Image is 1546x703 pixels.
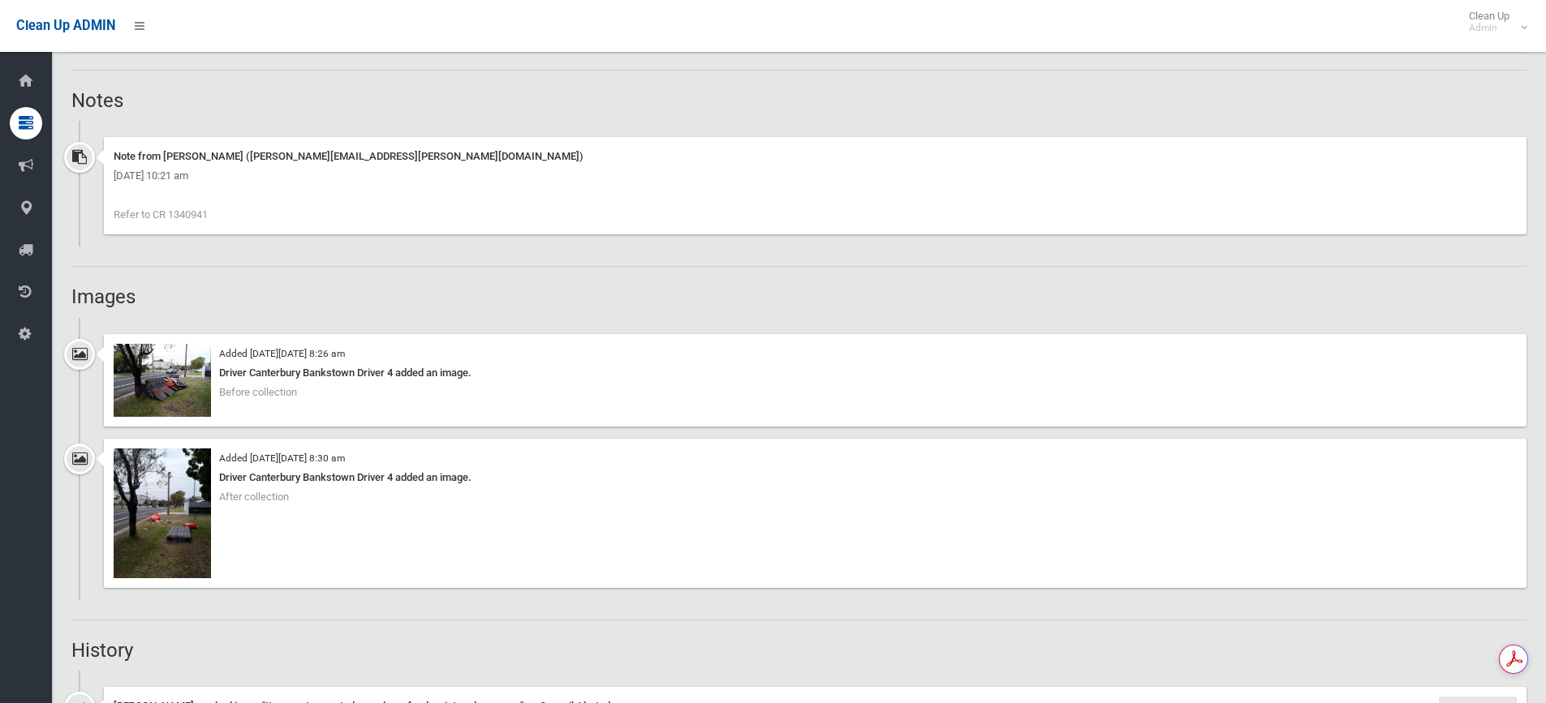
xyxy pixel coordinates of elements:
[219,386,297,398] span: Before collection
[71,90,1527,111] h2: Notes
[1461,10,1526,34] span: Clean Up
[114,363,1517,383] div: Driver Canterbury Bankstown Driver 4 added an image.
[219,348,345,359] small: Added [DATE][DATE] 8:26 am
[219,452,345,464] small: Added [DATE][DATE] 8:30 am
[114,208,208,221] span: Refer to CR 1340941
[114,468,1517,487] div: Driver Canterbury Bankstown Driver 4 added an image.
[114,147,1517,166] div: Note from [PERSON_NAME] ([PERSON_NAME][EMAIL_ADDRESS][PERSON_NAME][DOMAIN_NAME])
[71,286,1527,307] h2: Images
[71,640,1527,661] h2: History
[114,448,211,578] img: 2025-10-0908.30.208861239896157062843.jpg
[1469,22,1509,34] small: Admin
[219,491,289,503] span: After collection
[114,166,1517,186] div: [DATE] 10:21 am
[114,344,211,417] img: 2025-10-0908.26.097565112859889751300.jpg
[16,18,115,33] span: Clean Up ADMIN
